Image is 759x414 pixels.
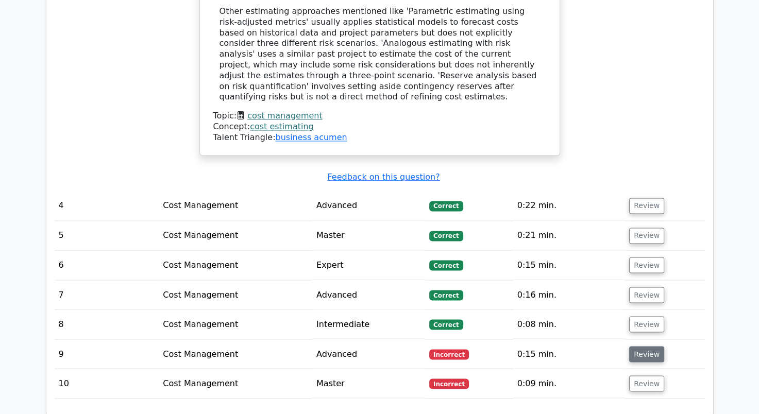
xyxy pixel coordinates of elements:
[513,191,625,220] td: 0:22 min.
[513,369,625,398] td: 0:09 min.
[213,111,546,122] div: Topic:
[629,375,664,391] button: Review
[55,250,159,280] td: 6
[429,349,469,359] span: Incorrect
[513,309,625,339] td: 0:08 min.
[159,369,312,398] td: Cost Management
[327,172,440,182] a: Feedback on this question?
[275,132,347,142] a: business acumen
[55,369,159,398] td: 10
[213,122,546,132] div: Concept:
[55,191,159,220] td: 4
[312,309,425,339] td: Intermediate
[312,339,425,369] td: Advanced
[312,369,425,398] td: Master
[213,111,546,143] div: Talent Triangle:
[312,221,425,250] td: Master
[312,280,425,309] td: Advanced
[629,257,664,273] button: Review
[629,198,664,214] button: Review
[429,319,463,330] span: Correct
[429,290,463,300] span: Correct
[629,228,664,244] button: Review
[55,339,159,369] td: 9
[159,280,312,309] td: Cost Management
[629,287,664,303] button: Review
[312,250,425,280] td: Expert
[513,221,625,250] td: 0:21 min.
[159,191,312,220] td: Cost Management
[159,221,312,250] td: Cost Management
[429,201,463,211] span: Correct
[513,250,625,280] td: 0:15 min.
[429,378,469,389] span: Incorrect
[429,260,463,270] span: Correct
[629,346,664,362] button: Review
[247,111,322,120] a: cost management
[55,221,159,250] td: 5
[55,280,159,309] td: 7
[629,316,664,332] button: Review
[159,309,312,339] td: Cost Management
[429,231,463,241] span: Correct
[513,339,625,369] td: 0:15 min.
[312,191,425,220] td: Advanced
[513,280,625,309] td: 0:16 min.
[159,339,312,369] td: Cost Management
[159,250,312,280] td: Cost Management
[250,122,314,131] a: cost estimating
[55,309,159,339] td: 8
